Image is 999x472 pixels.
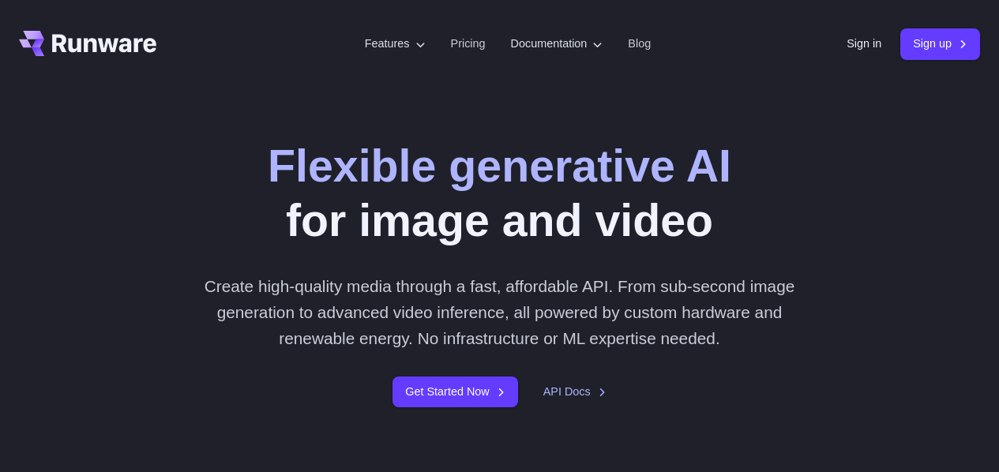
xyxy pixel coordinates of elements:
[268,140,731,191] strong: Flexible generative AI
[192,273,807,352] p: Create high-quality media through a fast, affordable API. From sub-second image generation to adv...
[900,28,980,59] a: Sign up
[365,35,426,53] label: Features
[511,35,603,53] label: Documentation
[543,383,607,401] a: API Docs
[392,376,517,407] a: Get Started Now
[451,35,486,53] a: Pricing
[847,35,881,53] a: Sign in
[628,35,651,53] a: Blog
[19,31,156,56] a: Go to /
[268,139,731,248] h1: for image and video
